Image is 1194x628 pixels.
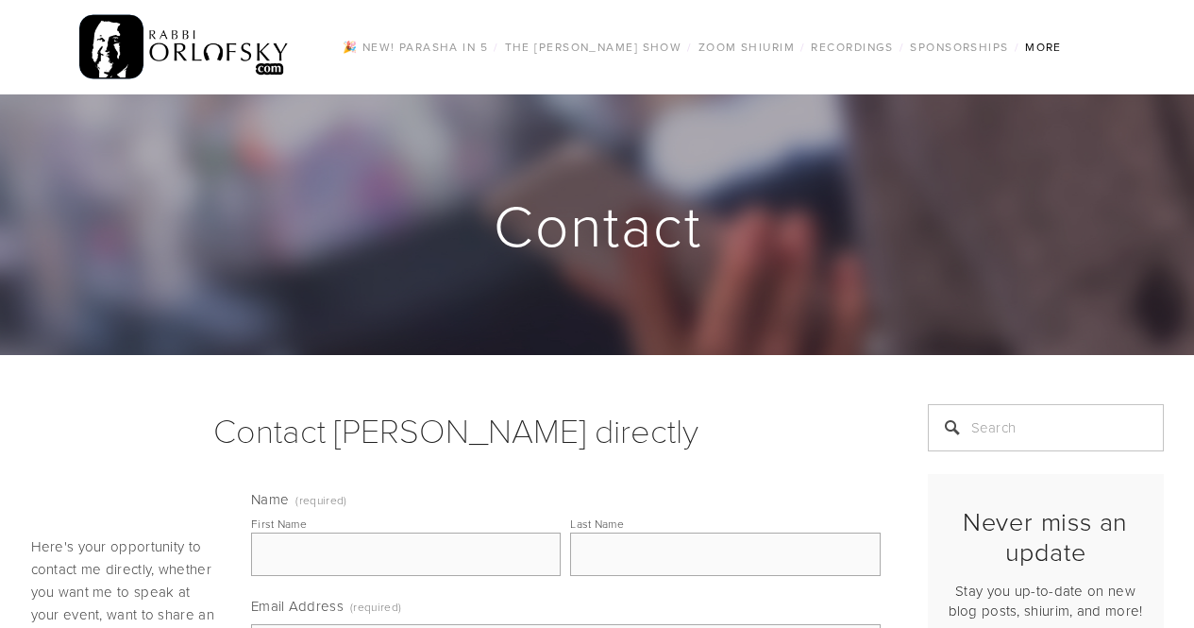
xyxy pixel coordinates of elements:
span: / [800,39,805,55]
a: The [PERSON_NAME] Show [499,35,688,59]
h1: Contact [31,195,1166,255]
img: RabbiOrlofsky.com [79,10,290,84]
span: (required) [295,495,346,506]
span: Name [251,489,289,509]
a: Recordings [805,35,899,59]
span: / [1015,39,1019,55]
a: Sponsorships [904,35,1014,59]
h2: Never miss an update [944,506,1148,568]
span: Email Address [251,596,344,616]
span: / [900,39,904,55]
span: / [494,39,498,55]
a: 🎉 NEW! Parasha in 5 [337,35,494,59]
span: (required) [350,593,401,620]
div: First Name [251,516,307,532]
h1: Contact [PERSON_NAME] directly [31,404,881,455]
a: More [1019,35,1068,59]
div: Last Name [570,516,624,532]
input: Search [928,404,1164,451]
span: / [687,39,692,55]
a: Zoom Shiurim [693,35,800,59]
p: Stay you up-to-date on new blog posts, shiurim, and more! [944,581,1148,620]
